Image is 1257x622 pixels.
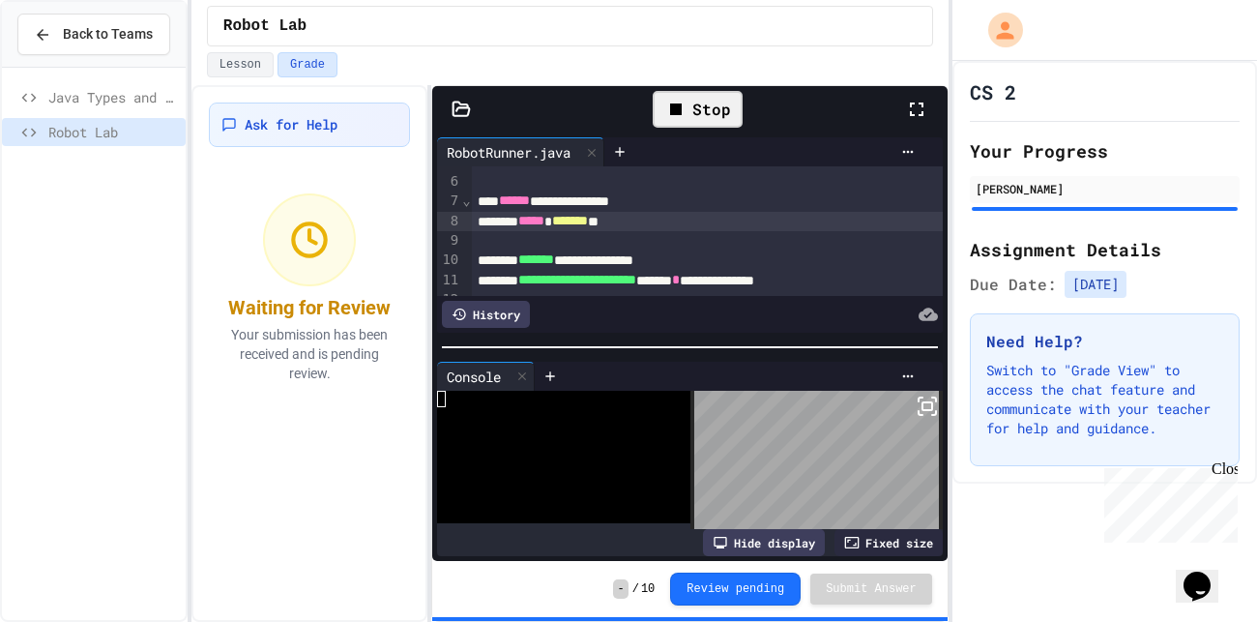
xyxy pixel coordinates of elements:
[653,91,743,128] div: Stop
[437,172,461,192] div: 6
[976,180,1234,197] div: [PERSON_NAME]
[442,301,530,328] div: History
[970,236,1240,263] h2: Assignment Details
[986,361,1223,438] p: Switch to "Grade View" to access the chat feature and communicate with your teacher for help and ...
[278,52,337,77] button: Grade
[970,78,1016,105] h1: CS 2
[245,115,337,134] span: Ask for Help
[632,581,639,597] span: /
[968,8,1028,52] div: My Account
[703,529,825,556] div: Hide display
[228,294,391,321] div: Waiting for Review
[461,193,471,208] span: Fold line
[437,251,461,271] div: 10
[48,122,178,142] span: Robot Lab
[223,15,307,38] span: Robot Lab
[437,290,461,310] div: 12
[1176,545,1238,603] iframe: chat widget
[8,8,133,123] div: Chat with us now!Close
[437,362,535,391] div: Console
[613,579,628,599] span: -
[670,573,801,606] button: Review pending
[970,273,1057,296] span: Due Date:
[970,137,1240,164] h2: Your Progress
[810,574,932,605] button: Submit Answer
[437,137,604,166] div: RobotRunner.java
[437,271,461,291] div: 11
[826,581,917,597] span: Submit Answer
[48,87,178,107] span: Java Types and Methods review
[63,24,153,44] span: Back to Teams
[437,192,461,212] div: 7
[17,14,170,55] button: Back to Teams
[986,330,1223,353] h3: Need Help?
[437,231,461,251] div: 9
[437,367,511,387] div: Console
[641,581,655,597] span: 10
[437,142,580,163] div: RobotRunner.java
[207,52,274,77] button: Lesson
[220,325,399,383] p: Your submission has been received and is pending review.
[834,529,943,556] div: Fixed size
[1065,271,1126,298] span: [DATE]
[1096,460,1238,543] iframe: chat widget
[437,212,461,232] div: 8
